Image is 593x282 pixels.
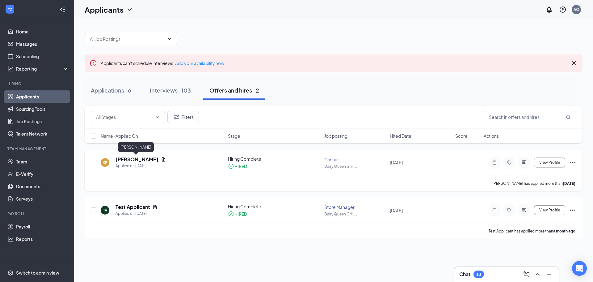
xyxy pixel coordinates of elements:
[534,205,565,215] button: View Profile
[103,160,107,165] div: KP
[116,163,166,169] div: Applied on [DATE]
[116,204,150,210] h5: Test Applicant
[16,193,69,205] a: Surveys
[569,159,576,166] svg: Ellipses
[228,133,240,139] span: Stage
[491,160,498,165] svg: Note
[484,111,576,123] input: Search in offers and hires
[16,115,69,128] a: Job Postings
[96,114,152,120] input: All Stages
[390,207,403,213] span: [DATE]
[476,272,481,277] div: 13
[16,66,69,72] div: Reporting
[161,157,166,162] svg: Document
[91,86,131,94] div: Applications · 6
[173,113,180,121] svg: Filter
[491,208,498,213] svg: Note
[7,146,68,151] div: Team Management
[85,4,124,15] h1: Applicants
[492,181,576,186] p: [PERSON_NAME] has applied more than .
[569,206,576,214] svg: Ellipses
[60,7,66,13] svg: Collapse
[101,133,138,139] span: Name · Applied On
[101,60,224,66] span: Applicants can't schedule interviews.
[572,261,587,276] div: Open Intercom Messenger
[16,103,69,115] a: Sourcing Tools
[570,59,578,67] svg: Cross
[118,142,154,152] div: [PERSON_NAME]
[167,111,199,123] button: Filter Filters
[553,229,575,233] b: a month ago
[563,181,575,186] b: [DATE]
[116,156,158,163] h5: [PERSON_NAME]
[90,36,165,42] input: All Job Postings
[116,210,158,217] div: Applied on [DATE]
[16,128,69,140] a: Talent Network
[16,38,69,50] a: Messages
[228,203,321,210] div: Hiring Complete
[153,205,158,210] svg: Document
[126,6,133,13] svg: ChevronDown
[545,271,553,278] svg: Minimize
[534,271,541,278] svg: ChevronUp
[7,6,13,12] svg: WorkstreamLogo
[534,158,565,167] button: View Profile
[539,208,560,212] span: View Profile
[16,50,69,63] a: Scheduling
[16,220,69,233] a: Payroll
[16,270,59,276] div: Switch to admin view
[7,81,68,86] div: Hiring
[7,211,68,216] div: Payroll
[520,160,528,165] svg: ActiveChat
[103,208,107,213] div: TA
[234,211,247,217] div: HIRED
[459,271,470,278] h3: Chat
[506,160,513,165] svg: Tag
[7,270,14,276] svg: Settings
[228,163,234,169] svg: CheckmarkCircle
[539,160,560,165] span: View Profile
[90,59,97,67] svg: Error
[16,180,69,193] a: Documents
[533,269,543,279] button: ChevronUp
[455,133,468,139] span: Score
[523,271,530,278] svg: ComposeMessage
[155,115,160,119] svg: ChevronDown
[520,208,528,213] svg: ActiveChat
[324,204,386,210] div: Store Manager
[522,269,532,279] button: ComposeMessage
[175,60,224,66] a: Add your availability now
[489,228,576,234] p: Test Applicant has applied more than .
[234,163,247,169] div: HIRED
[16,25,69,38] a: Home
[545,6,553,13] svg: Notifications
[559,6,566,13] svg: QuestionInfo
[16,90,69,103] a: Applicants
[506,208,513,213] svg: Tag
[228,211,234,217] svg: CheckmarkCircle
[16,233,69,245] a: Reports
[16,168,69,180] a: E-Verify
[16,155,69,168] a: Team
[324,156,386,163] div: Cashier
[228,156,321,162] div: Hiring Complete
[209,86,259,94] div: Offers and hires · 2
[7,66,14,72] svg: Analysis
[150,86,191,94] div: Interviews · 103
[390,133,411,139] span: Hired Date
[324,133,347,139] span: Job posting
[566,115,571,119] svg: MagnifyingGlass
[544,269,554,279] button: Minimize
[324,211,386,217] div: Dairy Queen Grill ...
[167,37,172,41] svg: ChevronDown
[390,160,403,165] span: [DATE]
[484,133,499,139] span: Actions
[324,164,386,169] div: Dairy Queen Grill ...
[574,7,579,12] div: AO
